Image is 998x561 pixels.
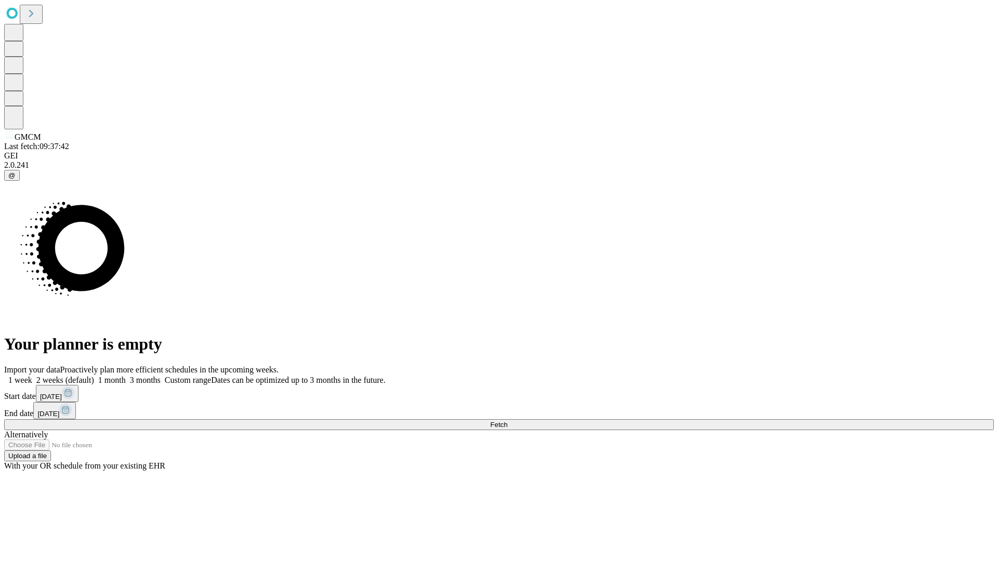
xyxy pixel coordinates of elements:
[98,376,126,384] span: 1 month
[4,430,48,439] span: Alternatively
[8,376,32,384] span: 1 week
[211,376,385,384] span: Dates can be optimized up to 3 months in the future.
[37,410,59,418] span: [DATE]
[4,335,994,354] h1: Your planner is empty
[4,170,20,181] button: @
[165,376,211,384] span: Custom range
[4,151,994,161] div: GEI
[4,142,69,151] span: Last fetch: 09:37:42
[40,393,62,400] span: [DATE]
[33,402,76,419] button: [DATE]
[4,385,994,402] div: Start date
[4,402,994,419] div: End date
[4,461,165,470] span: With your OR schedule from your existing EHR
[4,419,994,430] button: Fetch
[15,132,41,141] span: GMCM
[36,385,78,402] button: [DATE]
[490,421,507,429] span: Fetch
[4,450,51,461] button: Upload a file
[8,171,16,179] span: @
[4,365,60,374] span: Import your data
[60,365,279,374] span: Proactively plan more efficient schedules in the upcoming weeks.
[130,376,161,384] span: 3 months
[4,161,994,170] div: 2.0.241
[36,376,94,384] span: 2 weeks (default)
